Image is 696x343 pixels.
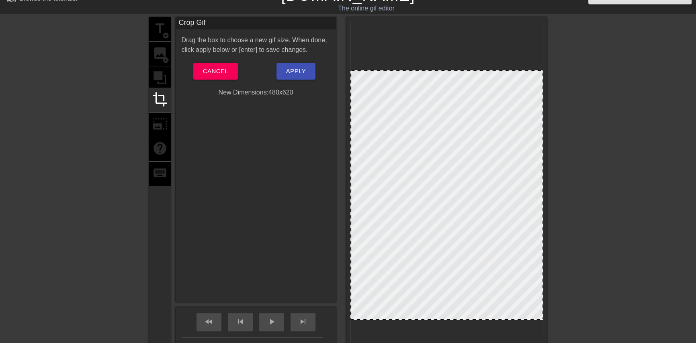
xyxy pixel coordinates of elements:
[298,317,308,327] span: skip_next
[267,317,276,327] span: play_arrow
[236,4,496,13] div: The online gif editor
[203,66,228,76] span: Cancel
[193,63,238,80] button: Cancel
[204,317,214,327] span: fast_rewind
[176,17,336,29] div: Crop Gif
[235,317,245,327] span: skip_previous
[276,63,315,80] button: Apply
[152,92,168,107] span: crop
[286,66,306,76] span: Apply
[176,35,336,55] div: Drag the box to choose a new gif size. When done, click apply below or [enter] to save changes.
[176,88,336,97] div: New Dimensions: 480 x 620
